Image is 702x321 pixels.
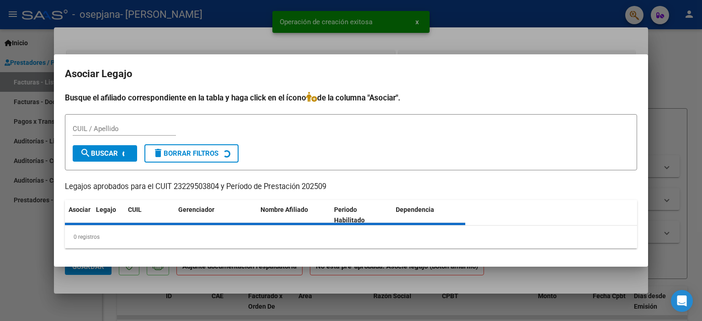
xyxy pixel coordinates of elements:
span: Borrar Filtros [153,149,218,158]
span: Legajo [96,206,116,213]
h4: Busque el afiliado correspondiente en la tabla y haga click en el ícono de la columna "Asociar". [65,92,637,104]
datatable-header-cell: Gerenciador [175,200,257,230]
span: Buscar [80,149,118,158]
button: Buscar [73,145,137,162]
div: 0 registros [65,226,637,248]
span: Asociar [69,206,90,213]
span: Periodo Habilitado [334,206,365,224]
datatable-header-cell: Periodo Habilitado [330,200,392,230]
span: CUIL [128,206,142,213]
mat-icon: search [80,147,91,158]
span: Gerenciador [178,206,214,213]
datatable-header-cell: CUIL [124,200,175,230]
span: Nombre Afiliado [261,206,308,213]
datatable-header-cell: Asociar [65,200,92,230]
mat-icon: delete [153,147,164,158]
button: Borrar Filtros [144,144,239,163]
span: Dependencia [396,206,434,213]
datatable-header-cell: Dependencia [392,200,466,230]
div: Open Intercom Messenger [671,290,693,312]
h2: Asociar Legajo [65,65,637,83]
p: Legajos aprobados para el CUIT 23229503804 y Período de Prestación 202509 [65,181,637,193]
datatable-header-cell: Legajo [92,200,124,230]
datatable-header-cell: Nombre Afiliado [257,200,330,230]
